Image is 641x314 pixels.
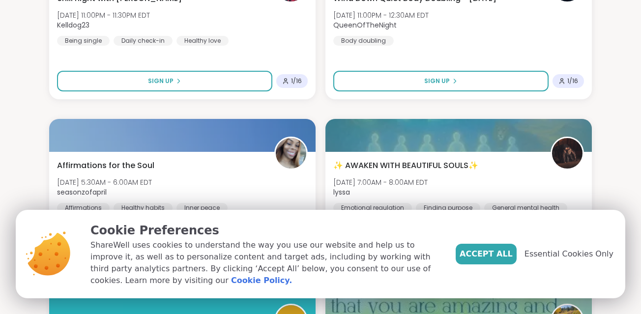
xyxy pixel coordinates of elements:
[57,71,272,91] button: Sign Up
[176,36,229,46] div: Healthy love
[57,20,89,30] b: Kelldog23
[333,203,412,213] div: Emotional regulation
[90,239,440,286] p: ShareWell uses cookies to understand the way you use our website and help us to improve it, as we...
[57,36,110,46] div: Being single
[333,160,478,171] span: ✨ AWAKEN WITH BEAUTIFUL SOULS✨
[276,138,306,169] img: seasonzofapril
[176,203,228,213] div: Inner peace
[333,10,429,20] span: [DATE] 11:00PM - 12:30AM EDT
[456,244,517,264] button: Accept All
[424,77,450,86] span: Sign Up
[333,71,549,91] button: Sign Up
[57,187,107,197] b: seasonzofapril
[114,36,173,46] div: Daily check-in
[90,222,440,239] p: Cookie Preferences
[333,177,428,187] span: [DATE] 7:00AM - 8:00AM EDT
[524,248,613,260] span: Essential Cookies Only
[484,203,567,213] div: General mental health
[333,187,350,197] b: lyssa
[552,138,583,169] img: lyssa
[460,248,513,260] span: Accept All
[291,77,302,85] span: 1 / 16
[567,77,578,85] span: 1 / 16
[57,203,110,213] div: Affirmations
[57,177,152,187] span: [DATE] 5:30AM - 6:00AM EDT
[57,10,150,20] span: [DATE] 11:00PM - 11:30PM EDT
[333,20,397,30] b: QueenOfTheNight
[416,203,480,213] div: Finding purpose
[114,203,173,213] div: Healthy habits
[148,77,174,86] span: Sign Up
[231,275,292,286] a: Cookie Policy.
[57,160,154,171] span: Affirmations for the Soul
[333,36,394,46] div: Body doubling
